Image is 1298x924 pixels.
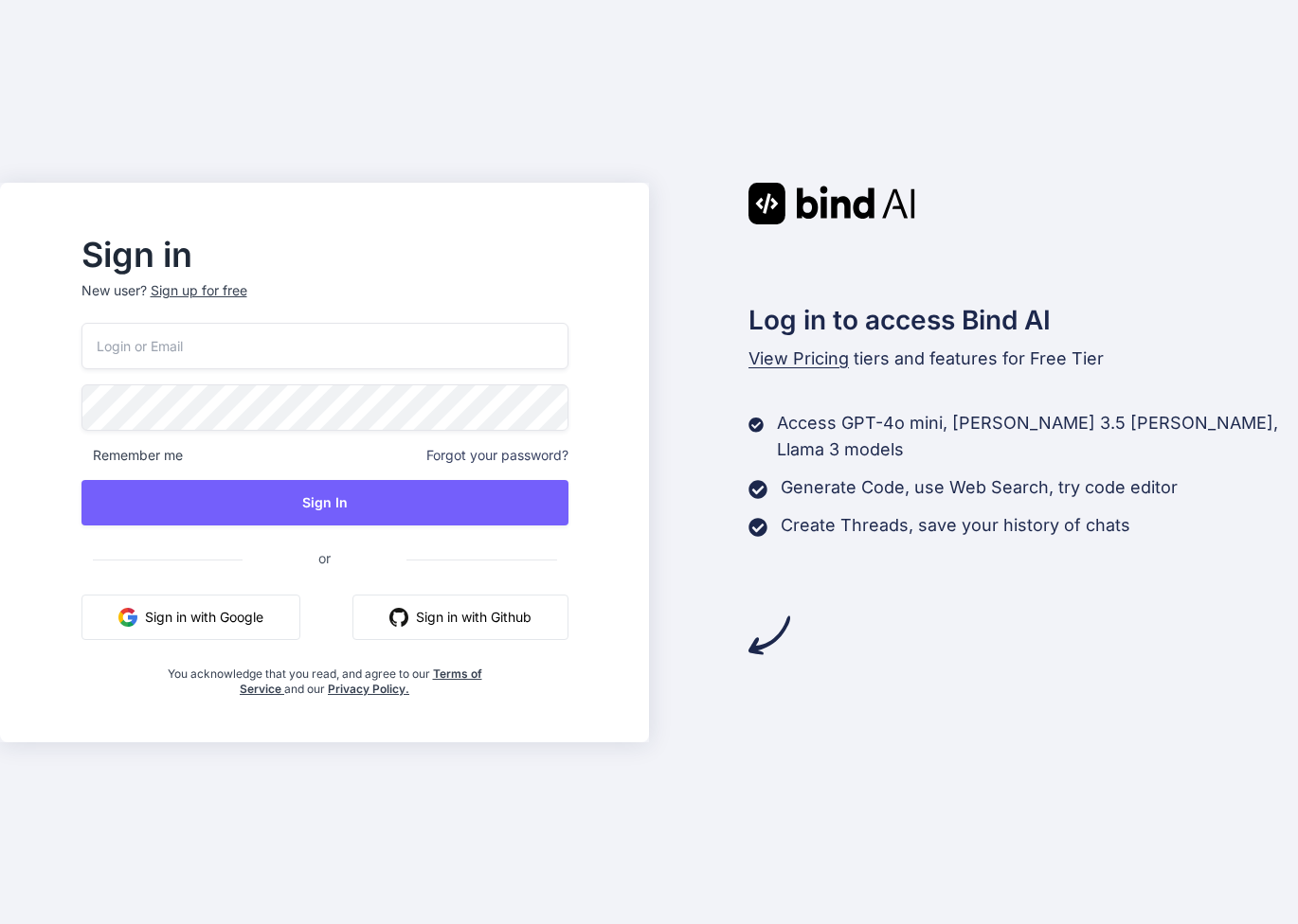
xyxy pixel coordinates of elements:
[81,281,568,323] p: New user?
[81,480,568,525] button: Sign In
[240,666,482,696] a: Terms of Service
[352,595,568,640] button: Sign in with Github
[151,281,247,300] div: Sign up for free
[389,608,408,627] img: github
[162,655,487,697] div: You acknowledge that you read, and agree to our and our
[81,446,183,465] span: Remember me
[748,348,849,368] span: View Pricing
[748,346,1298,372] p: tiers and features for Free Tier
[748,614,790,656] img: arrow
[781,474,1178,501] p: Generate Code, use Web Search, try code editor
[81,240,568,270] h2: Sign in
[81,595,300,640] button: Sign in with Google
[328,682,409,696] a: Privacy Policy.
[781,512,1130,539] p: Create Threads, save your history of chats
[426,446,568,465] span: Forgot your password?
[118,608,137,627] img: google
[748,183,915,224] img: Bind AI logo
[243,535,406,581] span: or
[777,410,1298,463] p: Access GPT-4o mini, [PERSON_NAME] 3.5 [PERSON_NAME], Llama 3 models
[748,300,1298,340] h2: Log in to access Bind AI
[81,323,568,369] input: Login or Email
